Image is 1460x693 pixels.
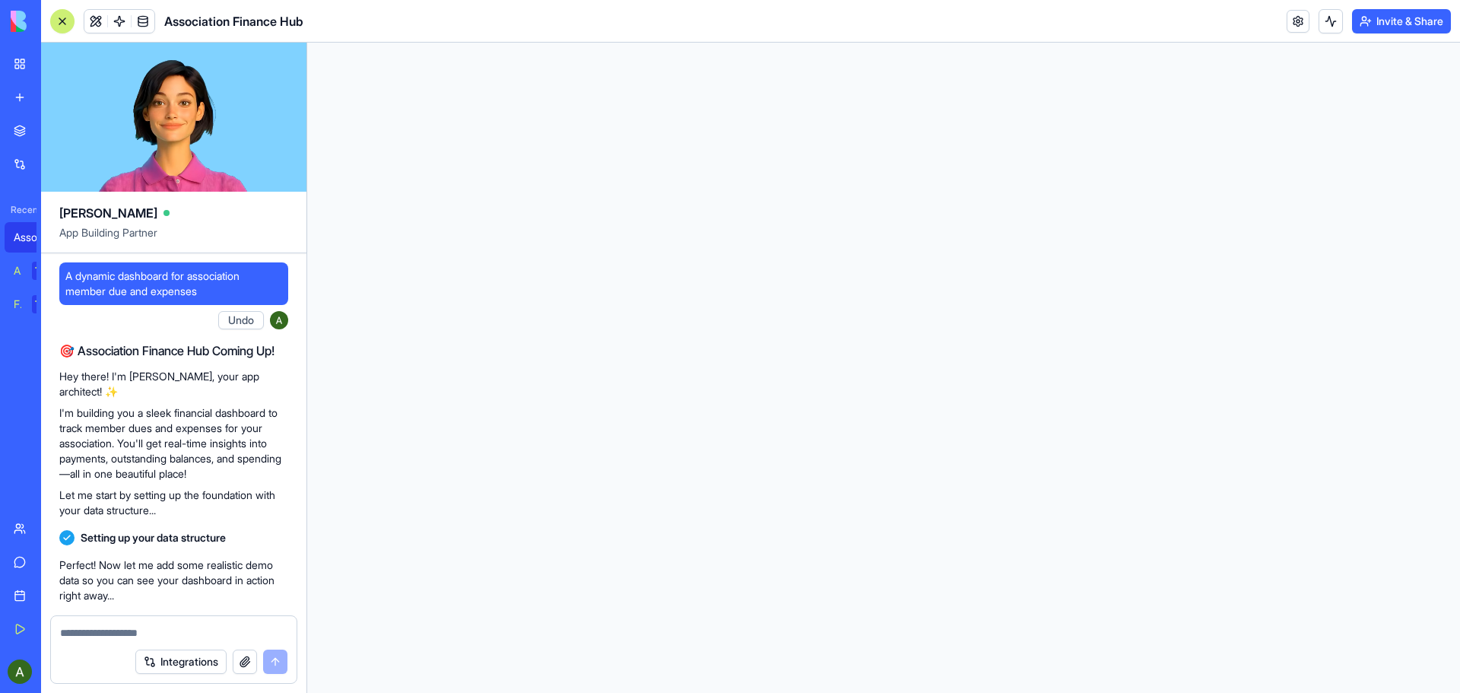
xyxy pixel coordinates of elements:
button: Integrations [135,650,227,674]
p: I'm building you a sleek financial dashboard to track member dues and expenses for your associati... [59,405,288,482]
div: TRY [32,295,56,313]
div: AI Logo Generator [14,263,21,278]
button: Invite & Share [1352,9,1451,33]
img: ACg8ocIvcScK38e-tDUeDnFdLE0FqHS_M9UFNdrbEErmp2FkMDYgSio=s96-c [8,660,32,684]
a: AI Logo GeneratorTRY [5,256,65,286]
div: TRY [32,262,56,280]
div: Association Finance Hub [14,230,56,245]
a: Feedback FormTRY [5,289,65,319]
span: Recent [5,204,36,216]
p: Perfect! Now let me add some realistic demo data so you can see your dashboard in action right aw... [59,558,288,603]
img: logo [11,11,105,32]
p: Hey there! I'm [PERSON_NAME], your app architect! ✨ [59,369,288,399]
button: Undo [218,311,264,329]
span: Setting up your data structure [81,530,226,545]
div: Feedback Form [14,297,21,312]
span: A dynamic dashboard for association member due and expenses [65,269,282,299]
img: ACg8ocIvcScK38e-tDUeDnFdLE0FqHS_M9UFNdrbEErmp2FkMDYgSio=s96-c [270,311,288,329]
a: Association Finance Hub [5,222,65,253]
p: Let me start by setting up the foundation with your data structure... [59,488,288,518]
span: [PERSON_NAME] [59,204,157,222]
span: Association Finance Hub [164,12,303,30]
span: App Building Partner [59,225,288,253]
h2: 🎯 Association Finance Hub Coming Up! [59,342,288,360]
